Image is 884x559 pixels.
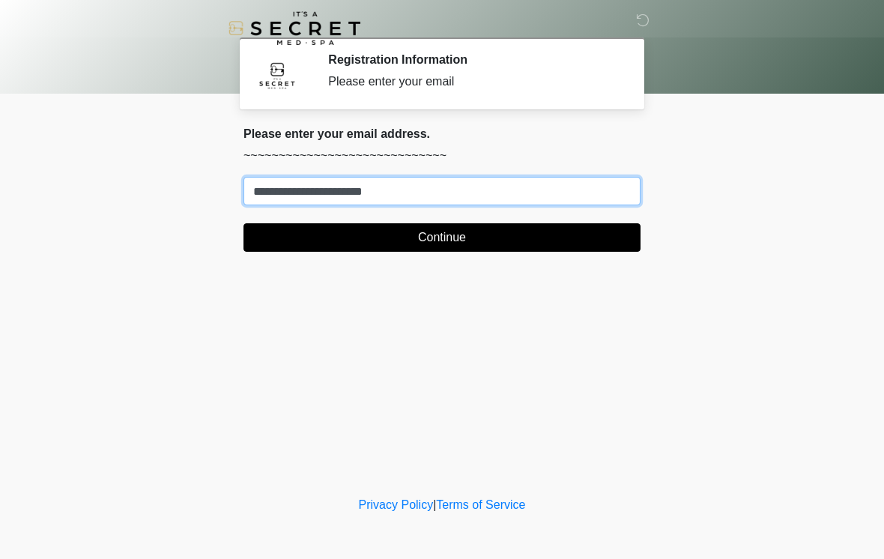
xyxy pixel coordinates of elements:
[243,127,641,141] h2: Please enter your email address.
[328,52,618,67] h2: Registration Information
[243,223,641,252] button: Continue
[228,11,360,45] img: It's A Secret Med Spa Logo
[436,498,525,511] a: Terms of Service
[359,498,434,511] a: Privacy Policy
[328,73,618,91] div: Please enter your email
[255,52,300,97] img: Agent Avatar
[433,498,436,511] a: |
[243,147,641,165] p: ~~~~~~~~~~~~~~~~~~~~~~~~~~~~~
